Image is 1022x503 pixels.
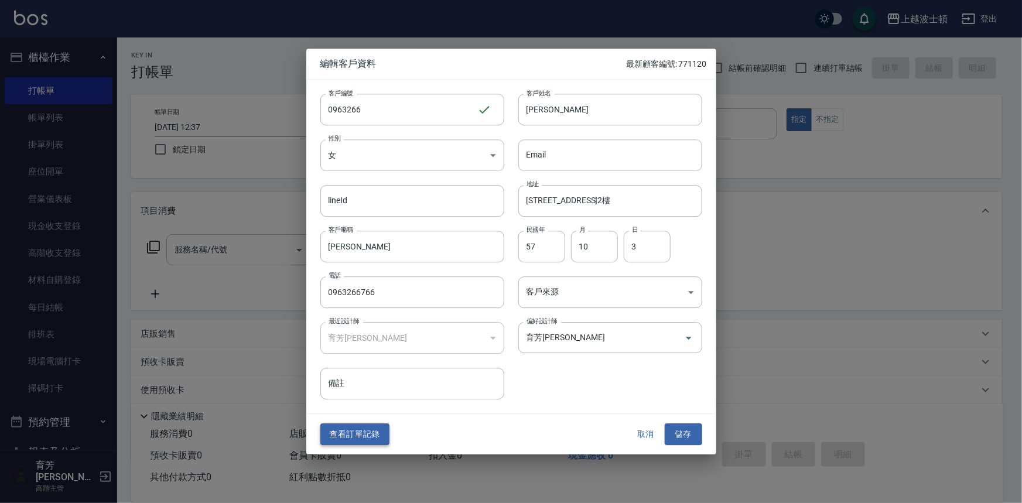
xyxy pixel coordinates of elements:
[579,225,585,234] label: 月
[329,134,341,143] label: 性別
[329,271,341,280] label: 電話
[320,322,504,354] div: 育芳[PERSON_NAME]
[527,225,545,234] label: 民國年
[320,424,389,446] button: 查看訂單記錄
[329,225,353,234] label: 客戶暱稱
[320,139,504,171] div: 女
[679,329,698,347] button: Open
[627,424,665,446] button: 取消
[329,317,359,326] label: 最近設計師
[320,58,627,70] span: 編輯客戶資料
[626,58,706,70] p: 最新顧客編號: 771120
[527,180,539,189] label: 地址
[527,317,557,326] label: 偏好設計師
[665,424,702,446] button: 儲存
[632,225,638,234] label: 日
[527,88,551,97] label: 客戶姓名
[329,88,353,97] label: 客戶編號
